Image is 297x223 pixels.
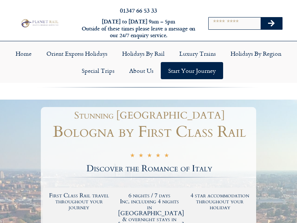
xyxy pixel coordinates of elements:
a: Start your Journey [161,62,223,79]
a: Orient Express Holidays [39,45,115,62]
h1: Stunning [GEOGRAPHIC_DATA] [46,111,252,120]
a: Holidays by Rail [115,45,172,62]
a: Holidays by Region [223,45,289,62]
nav: Menu [4,45,293,79]
h2: 4 star accommodation throughout your holiday [188,193,251,210]
i: ★ [138,153,143,160]
i: ★ [147,153,152,160]
img: Planet Rail Train Holidays Logo [20,18,59,28]
h2: Discover the Romance of Italy [43,164,256,173]
h1: Bologna by First Class Rail [43,124,256,140]
button: Search [261,17,282,29]
a: Luxury Trains [172,45,223,62]
i: ★ [164,153,169,160]
i: ★ [156,153,160,160]
h2: First Class Rail travel throughout your journey [48,193,111,210]
a: 01347 66 53 33 [120,6,157,14]
a: Special Trips [74,62,122,79]
h6: [DATE] to [DATE] 9am – 5pm Outside of these times please leave a message on our 24/7 enquiry serv... [81,18,196,39]
i: ★ [130,153,135,160]
a: About Us [122,62,161,79]
div: 5/5 [130,152,169,160]
a: Home [8,45,39,62]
